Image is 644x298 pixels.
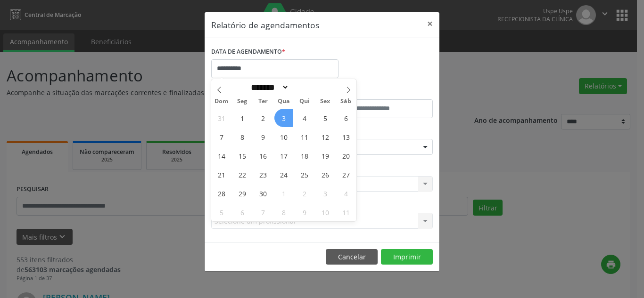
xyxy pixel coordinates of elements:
span: Outubro 2, 2025 [295,184,314,202]
span: Setembro 19, 2025 [316,146,334,165]
span: Seg [232,98,253,105]
select: Month [248,82,289,92]
label: DATA DE AGENDAMENTO [211,45,285,59]
span: Setembro 22, 2025 [233,165,251,184]
span: Sáb [336,98,356,105]
span: Setembro 28, 2025 [212,184,231,202]
button: Imprimir [381,249,433,265]
span: Ter [253,98,273,105]
span: Setembro 14, 2025 [212,146,231,165]
span: Outubro 5, 2025 [212,203,231,221]
span: Setembro 18, 2025 [295,146,314,165]
span: Outubro 3, 2025 [316,184,334,202]
span: Outubro 8, 2025 [274,203,293,221]
span: Setembro 12, 2025 [316,128,334,146]
span: Outubro 4, 2025 [337,184,355,202]
span: Setembro 29, 2025 [233,184,251,202]
span: Setembro 21, 2025 [212,165,231,184]
span: Setembro 27, 2025 [337,165,355,184]
span: Qua [273,98,294,105]
span: Outubro 9, 2025 [295,203,314,221]
span: Outubro 10, 2025 [316,203,334,221]
span: Setembro 10, 2025 [274,128,293,146]
button: Cancelar [326,249,378,265]
span: Setembro 6, 2025 [337,109,355,127]
span: Setembro 8, 2025 [233,128,251,146]
label: ATÉ [324,85,433,99]
span: Setembro 11, 2025 [295,128,314,146]
h5: Relatório de agendamentos [211,19,319,31]
span: Setembro 20, 2025 [337,146,355,165]
span: Setembro 9, 2025 [254,128,272,146]
span: Setembro 3, 2025 [274,109,293,127]
span: Setembro 13, 2025 [337,128,355,146]
span: Setembro 26, 2025 [316,165,334,184]
span: Setembro 5, 2025 [316,109,334,127]
span: Outubro 11, 2025 [337,203,355,221]
span: Outubro 1, 2025 [274,184,293,202]
input: Year [289,82,320,92]
span: Setembro 2, 2025 [254,109,272,127]
span: Setembro 17, 2025 [274,146,293,165]
span: Outubro 7, 2025 [254,203,272,221]
span: Setembro 16, 2025 [254,146,272,165]
span: Qui [294,98,315,105]
span: Setembro 15, 2025 [233,146,251,165]
span: Setembro 25, 2025 [295,165,314,184]
span: Setembro 1, 2025 [233,109,251,127]
span: Agosto 31, 2025 [212,109,231,127]
span: Setembro 23, 2025 [254,165,272,184]
span: Dom [211,98,232,105]
button: Close [421,12,439,35]
span: Setembro 24, 2025 [274,165,293,184]
span: Sex [315,98,336,105]
span: Outubro 6, 2025 [233,203,251,221]
span: Setembro 4, 2025 [295,109,314,127]
span: Setembro 30, 2025 [254,184,272,202]
span: Setembro 7, 2025 [212,128,231,146]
